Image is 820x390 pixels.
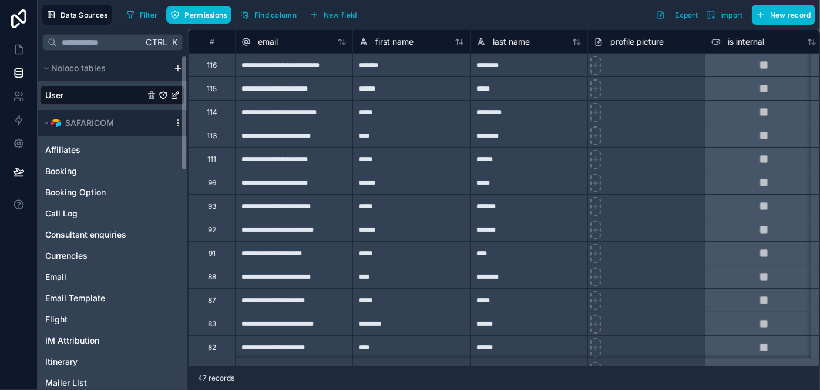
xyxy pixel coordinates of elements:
span: email [258,36,278,48]
span: New field [324,11,357,19]
div: 93 [208,202,216,211]
div: 92 [208,225,216,235]
div: 91 [209,249,216,258]
div: 96 [208,178,216,188]
div: 115 [207,84,217,94]
div: 114 [207,108,217,117]
button: Filter [122,6,162,24]
div: 113 [207,131,217,141]
span: New record [770,11,811,19]
div: 111 [207,155,216,164]
button: New field [305,6,361,24]
span: profile picture [610,36,664,48]
div: 82 [208,343,216,352]
div: 116 [207,61,217,70]
button: New record [752,5,815,25]
div: 88 [208,272,216,282]
span: K [170,38,179,46]
div: # [197,37,226,46]
span: 47 records [198,374,234,383]
span: Export [675,11,698,19]
button: Find column [236,6,301,24]
span: last name [493,36,530,48]
span: Data Sources [61,11,108,19]
div: 87 [208,296,216,305]
span: Import [720,11,743,19]
button: Data Sources [42,5,112,25]
a: Permissions [166,6,236,24]
span: Permissions [184,11,227,19]
span: Filter [140,11,158,19]
span: first name [375,36,414,48]
div: 83 [208,319,216,329]
button: Import [702,5,747,25]
span: is internal [728,36,764,48]
button: Permissions [166,6,231,24]
span: Find column [254,11,297,19]
span: Ctrl [144,35,169,49]
button: Export [652,5,702,25]
a: New record [747,5,815,25]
